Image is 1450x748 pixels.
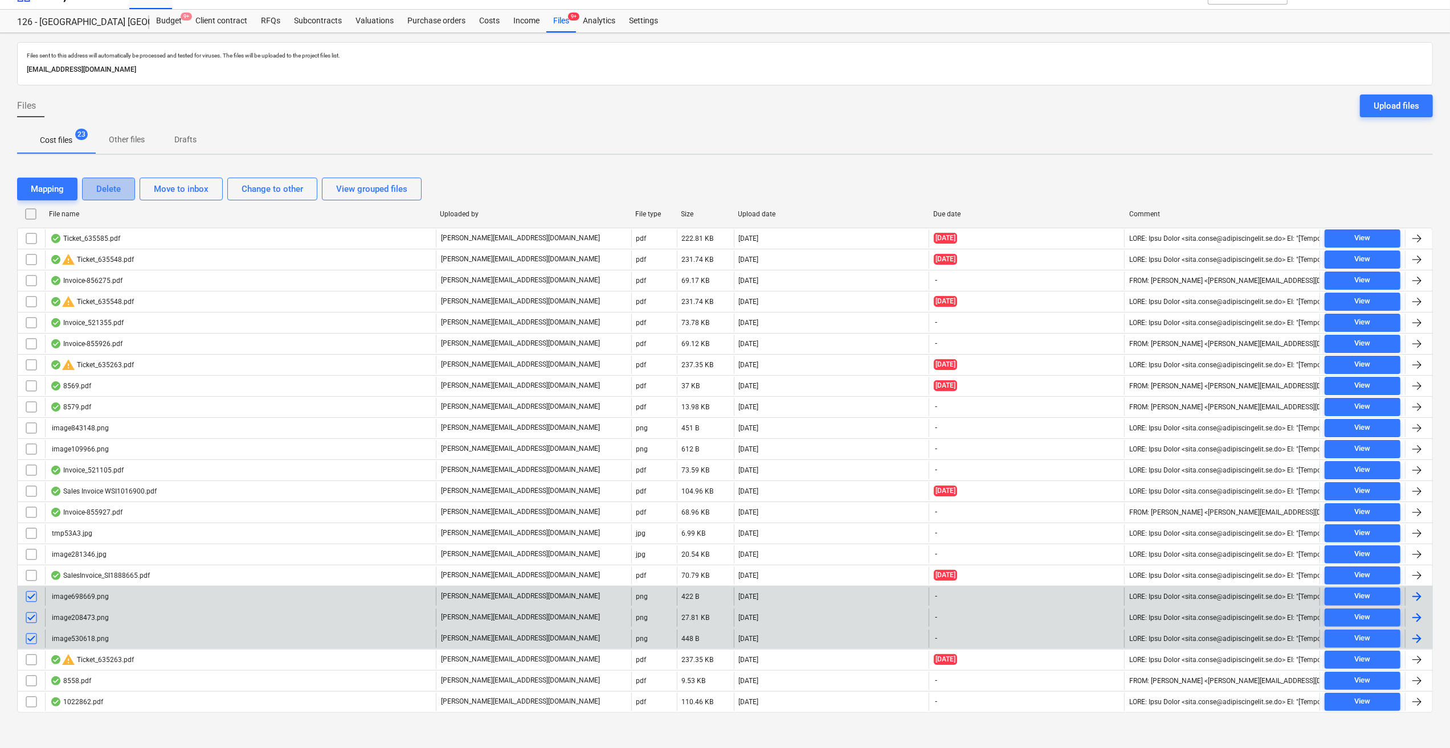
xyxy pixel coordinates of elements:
a: Purchase orders [401,10,472,32]
div: View [1354,463,1370,476]
div: 37 KB [682,382,700,390]
span: [DATE] [934,654,957,665]
div: [DATE] [739,698,759,706]
div: 27.81 KB [682,614,710,622]
button: View [1325,314,1400,332]
div: View [1354,253,1370,266]
button: View [1325,272,1400,290]
div: jpg [636,550,646,558]
button: View grouped files [322,178,422,200]
span: [DATE] [934,296,957,307]
button: View [1325,587,1400,606]
div: 126 - [GEOGRAPHIC_DATA] [GEOGRAPHIC_DATA] [17,17,136,28]
div: Move to inbox [154,182,209,196]
div: View [1354,295,1370,308]
button: View [1325,461,1400,479]
p: [PERSON_NAME][EMAIL_ADDRESS][DOMAIN_NAME] [441,676,600,685]
div: Sales Invoice WSI1016900.pdf [50,487,157,496]
a: Subcontracts [287,10,349,32]
div: pdf [636,298,647,306]
div: OCR finished [50,297,62,306]
div: View [1354,611,1370,624]
div: [DATE] [739,677,759,685]
p: [PERSON_NAME][EMAIL_ADDRESS][DOMAIN_NAME] [441,613,600,622]
span: [DATE] [934,254,957,265]
div: pdf [636,235,647,243]
div: 110.46 KB [682,698,714,706]
span: warning [62,253,75,266]
div: Upload date [738,210,925,218]
div: image698669.png [50,593,109,601]
div: [DATE] [739,319,759,327]
div: OCR finished [50,697,62,706]
div: OCR finished [50,381,62,391]
div: OCR finished [50,318,62,327]
div: Due date [934,210,1120,218]
a: Analytics [576,10,622,32]
div: View [1354,653,1370,666]
p: [PERSON_NAME][EMAIL_ADDRESS][DOMAIN_NAME] [441,486,600,496]
div: View [1354,484,1370,498]
a: RFQs [254,10,287,32]
button: View [1325,229,1400,248]
p: [PERSON_NAME][EMAIL_ADDRESS][DOMAIN_NAME] [441,318,600,327]
span: [DATE] [934,486,957,496]
a: Client contract [189,10,254,32]
span: - [934,549,938,559]
button: Move to inbox [140,178,223,200]
p: [PERSON_NAME][EMAIL_ADDRESS][DOMAIN_NAME] [441,444,600,454]
span: [DATE] [934,380,957,391]
div: pdf [636,698,647,706]
div: 9.53 KB [682,677,706,685]
div: View [1354,337,1370,350]
div: Budget [149,10,189,32]
button: Delete [82,178,135,200]
button: View [1325,356,1400,374]
div: 8569.pdf [50,381,91,391]
div: Ticket_635263.pdf [50,653,134,667]
div: image530618.png [50,635,109,643]
button: View [1325,630,1400,648]
div: View [1354,674,1370,687]
div: pdf [636,361,647,369]
div: pdf [636,487,647,495]
div: Invoice-856275.pdf [50,276,122,285]
div: [DATE] [739,445,759,453]
div: Valuations [349,10,401,32]
div: Invoice-855927.pdf [50,508,122,517]
div: 8558.pdf [50,676,91,685]
p: [PERSON_NAME][EMAIL_ADDRESS][DOMAIN_NAME] [441,697,600,706]
div: [DATE] [739,340,759,348]
button: Change to other [227,178,317,200]
div: File type [636,210,672,218]
div: pdf [636,466,647,474]
div: pdf [636,572,647,580]
span: - [934,318,938,327]
div: png [636,614,648,622]
button: View [1325,672,1400,690]
p: [PERSON_NAME][EMAIL_ADDRESS][DOMAIN_NAME] [441,507,600,517]
p: Drafts [172,134,199,146]
p: [PERSON_NAME][EMAIL_ADDRESS][DOMAIN_NAME] [441,655,600,664]
div: png [636,424,648,432]
button: View [1325,524,1400,542]
div: Costs [472,10,507,32]
div: Chat Widget [1393,693,1450,748]
button: View [1325,250,1400,269]
button: View [1325,651,1400,669]
div: [DATE] [739,298,759,306]
span: 23 [75,129,88,140]
div: Delete [96,182,121,196]
div: 69.12 KB [682,340,710,348]
div: OCR finished [50,234,62,243]
div: 73.59 KB [682,466,710,474]
div: [DATE] [739,529,759,537]
div: 422 B [682,593,700,601]
div: 20.54 KB [682,550,710,558]
span: warning [62,295,75,309]
span: - [934,676,938,685]
div: OCR finished [50,676,62,685]
div: 451 B [682,424,700,432]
